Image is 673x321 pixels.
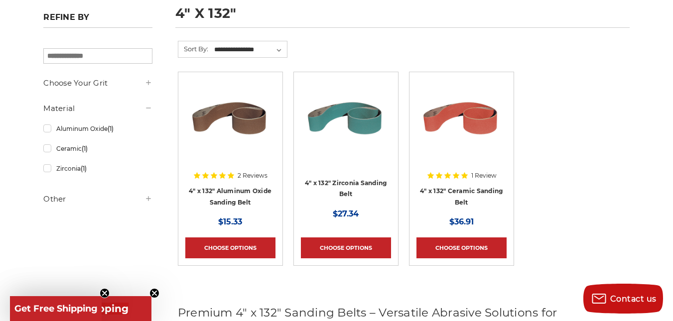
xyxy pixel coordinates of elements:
span: 1 Review [471,173,497,179]
a: Choose Options [301,237,391,258]
a: Ceramic [43,140,152,157]
a: 4" x 132" Aluminum Oxide Sanding Belt [185,79,275,169]
span: (1) [108,125,114,132]
a: 4" x 132" Ceramic Sanding Belt [420,187,503,206]
label: Sort By: [178,41,208,56]
div: Get Free ShippingClose teaser [10,296,151,321]
span: $27.34 [333,209,359,218]
button: Close teaser [100,288,110,298]
span: 2 Reviews [238,173,268,179]
h5: Refine by [43,12,152,28]
a: 4" x 132" Zirconia Sanding Belt [305,179,387,198]
a: 4" x 132" Zirconia Sanding Belt [301,79,391,169]
a: Choose Options [185,237,275,258]
select: Sort By: [213,42,287,57]
span: $36.91 [449,217,474,226]
span: Get Free Shipping [14,303,98,314]
a: Choose Options [416,237,507,258]
button: Contact us [583,284,663,314]
button: Close teaser [149,288,159,298]
a: 4" x 132" Aluminum Oxide Sanding Belt [189,187,271,206]
a: Zirconia [43,160,152,177]
img: 4" x 132" Zirconia Sanding Belt [306,79,386,159]
div: Get Free ShippingClose teaser [10,296,102,321]
img: 4" x 132" Aluminum Oxide Sanding Belt [190,79,270,159]
a: 4" x 132" Ceramic Sanding Belt [416,79,507,169]
span: $15.33 [218,217,242,226]
img: 4" x 132" Ceramic Sanding Belt [421,79,501,159]
h5: Choose Your Grit [43,77,152,89]
span: (1) [82,145,88,152]
a: Aluminum Oxide [43,120,152,137]
span: (1) [81,165,87,172]
h5: Material [43,103,152,114]
h1: 4" x 132" [175,6,630,28]
span: Contact us [610,294,657,304]
h5: Other [43,193,152,205]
